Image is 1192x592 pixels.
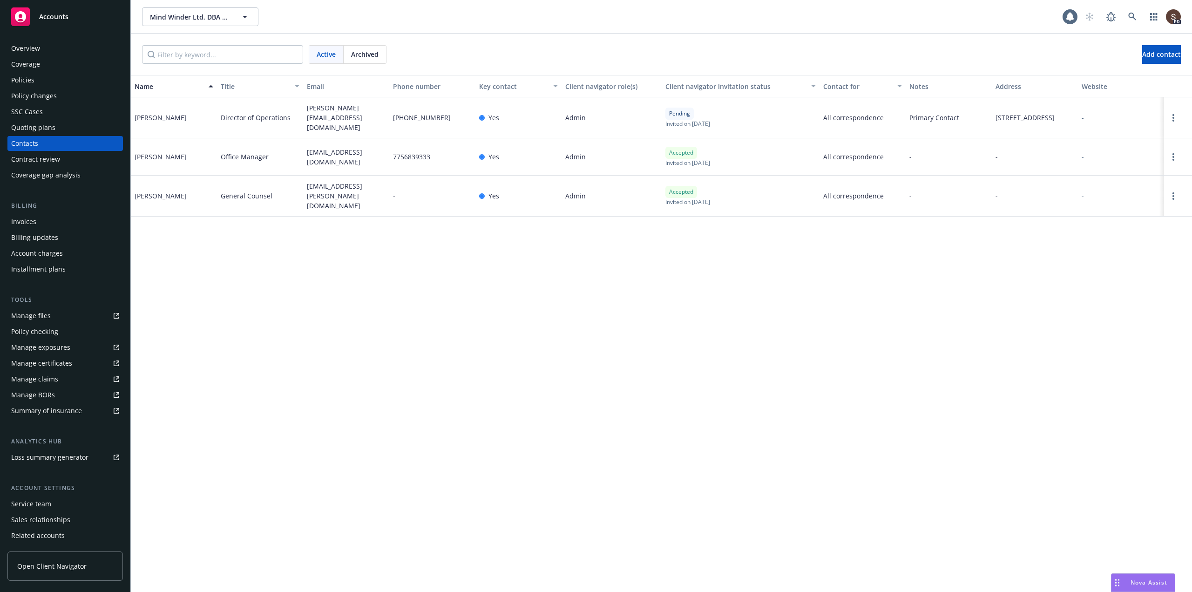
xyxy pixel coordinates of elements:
[7,120,123,135] a: Quoting plans
[393,113,451,122] span: [PHONE_NUMBER]
[488,191,499,201] span: Yes
[11,214,36,229] div: Invoices
[488,113,499,122] span: Yes
[823,82,892,91] div: Contact for
[823,113,902,122] span: All correspondence
[135,191,187,201] div: [PERSON_NAME]
[7,262,123,277] a: Installment plans
[7,450,123,465] a: Loss summary generator
[11,41,40,56] div: Overview
[7,356,123,371] a: Manage certificates
[217,75,303,97] button: Title
[11,403,82,418] div: Summary of insurance
[1080,7,1099,26] a: Start snowing
[7,437,123,446] div: Analytics hub
[665,159,710,167] span: Invited on [DATE]
[562,75,662,97] button: Client navigator role(s)
[823,152,902,162] span: All correspondence
[665,120,710,128] span: Invited on [DATE]
[393,82,472,91] div: Phone number
[317,49,336,59] span: Active
[351,49,379,59] span: Archived
[1166,9,1181,24] img: photo
[7,41,123,56] a: Overview
[909,191,912,201] span: -
[131,75,217,97] button: Name
[11,246,63,261] div: Account charges
[7,512,123,527] a: Sales relationships
[7,324,123,339] a: Policy checking
[307,147,386,167] span: [EMAIL_ADDRESS][DOMAIN_NAME]
[11,497,51,511] div: Service team
[7,201,123,211] div: Billing
[7,403,123,418] a: Summary of insurance
[221,113,291,122] span: Director of Operations
[11,372,58,387] div: Manage claims
[11,136,38,151] div: Contacts
[1131,578,1167,586] span: Nova Assist
[1142,50,1181,59] span: Add contact
[221,82,289,91] div: Title
[565,191,586,201] span: Admin
[7,528,123,543] a: Related accounts
[1102,7,1120,26] a: Report a Bug
[7,388,123,402] a: Manage BORs
[307,103,386,132] span: [PERSON_NAME][EMAIL_ADDRESS][DOMAIN_NAME]
[7,497,123,511] a: Service team
[996,152,998,162] span: -
[565,82,658,91] div: Client navigator role(s)
[7,152,123,167] a: Contract review
[7,230,123,245] a: Billing updates
[1123,7,1142,26] a: Search
[150,12,230,22] span: Mind Winder Ltd, DBA MindWinder Aviation
[7,104,123,119] a: SSC Cases
[307,82,386,91] div: Email
[7,88,123,103] a: Policy changes
[669,149,693,157] span: Accepted
[11,168,81,183] div: Coverage gap analysis
[11,308,51,323] div: Manage files
[11,152,60,167] div: Contract review
[11,73,34,88] div: Policies
[7,168,123,183] a: Coverage gap analysis
[1082,191,1084,201] div: -
[7,308,123,323] a: Manage files
[11,104,43,119] div: SSC Cases
[996,113,1055,122] span: [STREET_ADDRESS]
[1082,152,1084,162] div: -
[7,483,123,493] div: Account settings
[1082,82,1160,91] div: Website
[479,82,548,91] div: Key contact
[11,324,58,339] div: Policy checking
[1168,191,1179,202] a: Open options
[909,82,988,91] div: Notes
[996,191,998,201] span: -
[1168,112,1179,123] a: Open options
[1142,45,1181,64] button: Add contact
[1111,574,1123,592] div: Drag to move
[11,57,40,72] div: Coverage
[7,4,123,30] a: Accounts
[11,356,72,371] div: Manage certificates
[11,340,70,355] div: Manage exposures
[11,388,55,402] div: Manage BORs
[7,57,123,72] a: Coverage
[7,136,123,151] a: Contacts
[488,152,499,162] span: Yes
[11,230,58,245] div: Billing updates
[11,528,65,543] div: Related accounts
[565,113,586,122] span: Admin
[992,75,1078,97] button: Address
[7,372,123,387] a: Manage claims
[307,181,386,211] span: [EMAIL_ADDRESS][PERSON_NAME][DOMAIN_NAME]
[665,198,710,206] span: Invited on [DATE]
[475,75,562,97] button: Key contact
[1168,151,1179,163] a: Open options
[1145,7,1163,26] a: Switch app
[142,7,258,26] button: Mind Winder Ltd, DBA MindWinder Aviation
[11,262,66,277] div: Installment plans
[393,191,395,201] span: -
[393,152,430,162] span: 7756839333
[7,340,123,355] span: Manage exposures
[1078,75,1164,97] button: Website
